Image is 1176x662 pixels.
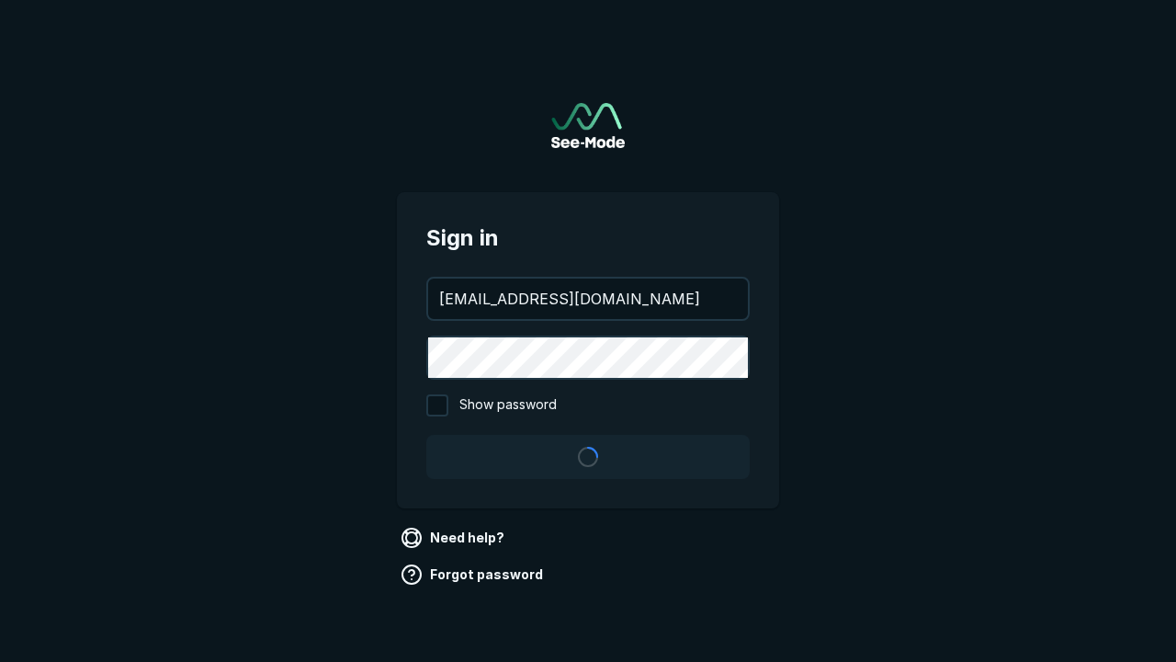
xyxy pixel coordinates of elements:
span: Show password [459,394,557,417]
a: Forgot password [397,560,550,589]
img: See-Mode Logo [551,103,625,148]
a: Go to sign in [551,103,625,148]
span: Sign in [426,222,750,255]
a: Need help? [397,523,512,553]
input: your@email.com [428,279,748,319]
